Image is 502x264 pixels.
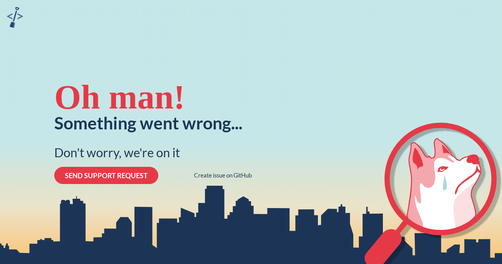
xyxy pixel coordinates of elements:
button: SEND SUPPORT REQUEST [54,167,158,184]
div: Something went wrong... [54,114,242,131]
a: sandbox logo [7,7,23,30]
div: Don't worry, we're on it [54,145,180,160]
a: Create issue on GitHub [194,172,252,179]
img: sandbox logo [7,7,23,28]
svg: crying-husky-2 [365,123,502,264]
div: Oh man! [54,80,185,114]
